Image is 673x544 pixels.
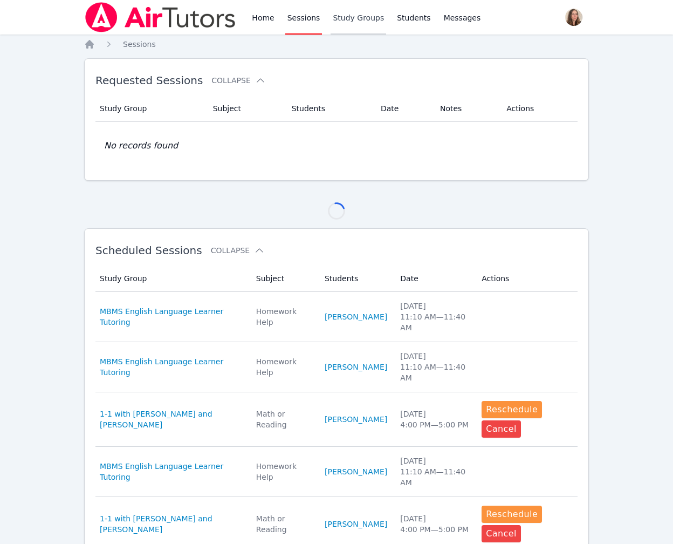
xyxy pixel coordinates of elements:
[400,351,469,383] div: [DATE] 11:10 AM — 11:40 AM
[325,519,387,529] a: [PERSON_NAME]
[325,414,387,425] a: [PERSON_NAME]
[400,513,469,535] div: [DATE] 4:00 PM — 5:00 PM
[123,40,156,49] span: Sessions
[325,311,387,322] a: [PERSON_NAME]
[211,75,265,86] button: Collapse
[123,39,156,50] a: Sessions
[256,356,312,378] div: Homework Help
[95,96,207,122] th: Study Group
[95,122,578,169] td: No records found
[100,306,243,328] a: MBMS English Language Learner Tutoring
[95,244,202,257] span: Scheduled Sessions
[400,455,469,488] div: [DATE] 11:10 AM — 11:40 AM
[95,392,578,447] tr: 1-1 with [PERSON_NAME] and [PERSON_NAME]Math or Reading[PERSON_NAME][DATE]4:00 PM—5:00 PMReschedu...
[100,461,243,482] a: MBMS English Language Learner Tutoring
[318,266,394,292] th: Students
[434,96,500,122] th: Notes
[256,513,312,535] div: Math or Reading
[500,96,578,122] th: Actions
[256,409,312,430] div: Math or Reading
[482,506,542,523] button: Reschedule
[100,409,243,430] a: 1-1 with [PERSON_NAME] and [PERSON_NAME]
[444,12,481,23] span: Messages
[325,362,387,372] a: [PERSON_NAME]
[84,2,237,32] img: Air Tutors
[475,266,578,292] th: Actions
[95,447,578,497] tr: MBMS English Language Learner TutoringHomework Help[PERSON_NAME][DATE]11:10 AM—11:40 AM
[211,245,265,256] button: Collapse
[250,266,318,292] th: Subject
[394,266,475,292] th: Date
[482,420,521,438] button: Cancel
[95,74,203,87] span: Requested Sessions
[84,39,589,50] nav: Breadcrumb
[482,525,521,542] button: Cancel
[400,301,469,333] div: [DATE] 11:10 AM — 11:40 AM
[285,96,374,122] th: Students
[256,306,312,328] div: Homework Help
[95,292,578,342] tr: MBMS English Language Learner TutoringHomework Help[PERSON_NAME][DATE]11:10 AM—11:40 AM
[100,513,243,535] a: 1-1 with [PERSON_NAME] and [PERSON_NAME]
[95,342,578,392] tr: MBMS English Language Learner TutoringHomework Help[PERSON_NAME][DATE]11:10 AM—11:40 AM
[482,401,542,418] button: Reschedule
[207,96,285,122] th: Subject
[374,96,434,122] th: Date
[325,466,387,477] a: [PERSON_NAME]
[256,461,312,482] div: Homework Help
[400,409,469,430] div: [DATE] 4:00 PM — 5:00 PM
[95,266,250,292] th: Study Group
[100,356,243,378] a: MBMS English Language Learner Tutoring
